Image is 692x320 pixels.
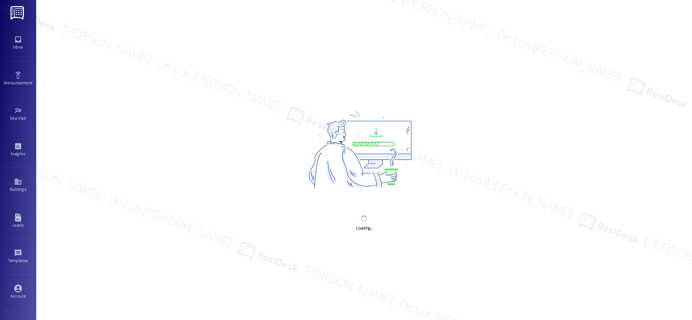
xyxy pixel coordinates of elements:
[11,6,25,20] img: ResiDesk Logo
[4,176,33,195] a: Buildings
[4,140,33,160] a: Insights •
[356,224,372,232] div: Loading...
[26,115,27,120] span: •
[4,105,33,124] a: Site Visit •
[4,282,33,302] a: Account
[32,79,33,84] span: •
[4,211,33,231] a: Leads
[25,150,26,155] span: •
[28,257,29,262] span: •
[4,33,33,53] a: Inbox
[4,247,33,266] a: Templates •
